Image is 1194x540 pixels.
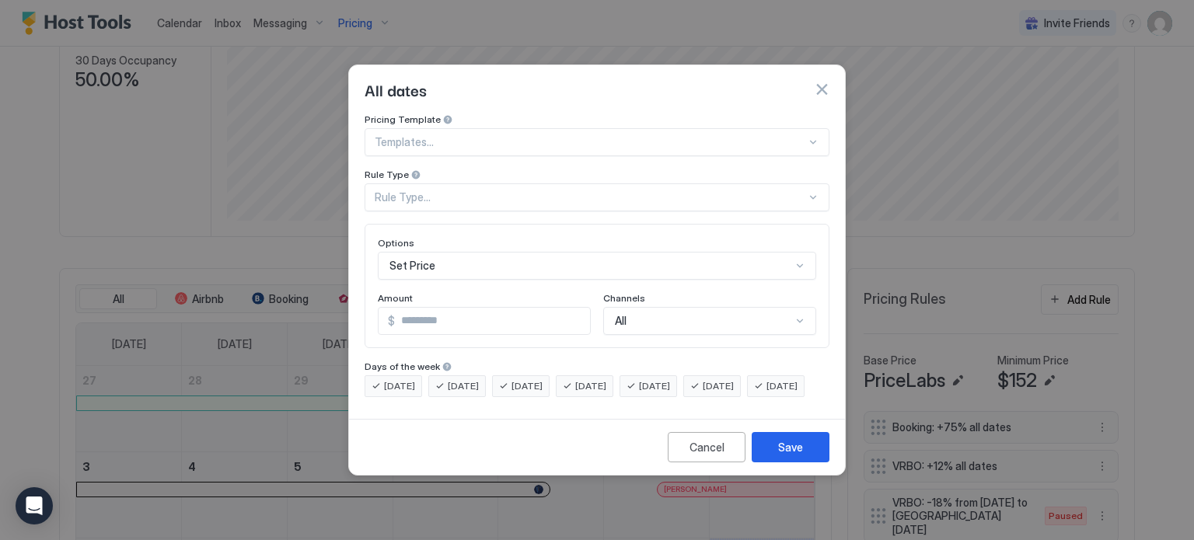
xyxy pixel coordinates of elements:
div: Save [778,439,803,455]
span: $ [388,314,395,328]
input: Input Field [395,308,590,334]
span: [DATE] [575,379,606,393]
span: Rule Type [365,169,409,180]
span: Set Price [389,259,435,273]
div: Cancel [690,439,724,455]
span: All dates [365,78,427,101]
span: [DATE] [384,379,415,393]
span: All [615,314,627,328]
span: [DATE] [448,379,479,393]
span: [DATE] [511,379,543,393]
div: Open Intercom Messenger [16,487,53,524]
span: [DATE] [766,379,798,393]
span: Options [378,237,414,249]
span: [DATE] [639,379,670,393]
button: Cancel [668,432,745,462]
span: [DATE] [703,379,734,393]
div: Rule Type... [375,190,806,204]
span: Channels [603,292,645,304]
span: Days of the week [365,361,440,372]
button: Save [752,432,829,462]
span: Pricing Template [365,113,441,125]
span: Amount [378,292,413,304]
